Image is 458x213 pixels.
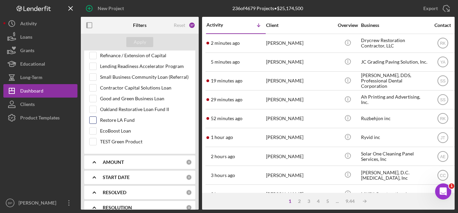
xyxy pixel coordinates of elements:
[186,174,192,180] div: 0
[266,147,333,165] div: [PERSON_NAME]
[3,30,77,44] button: Loans
[440,60,445,65] text: YA
[266,129,333,146] div: [PERSON_NAME]
[211,78,242,83] time: 2025-08-29 20:31
[3,71,77,84] button: Long-Term
[361,166,428,184] div: [PERSON_NAME], D.C. [MEDICAL_DATA], Inc
[440,154,445,159] text: AE
[3,111,77,125] button: Product Templates
[211,59,240,65] time: 2025-08-29 20:46
[232,6,303,11] div: 236 of 4679 Projects • $25,174,500
[266,110,333,128] div: [PERSON_NAME]
[335,23,360,28] div: Overview
[295,199,304,204] div: 2
[440,41,446,46] text: RK
[134,37,146,47] div: Apply
[211,116,242,121] time: 2025-08-29 19:59
[361,147,428,165] div: Solar One Cleaning Panel Services, Inc
[100,84,190,91] label: Contractor Capital Solutions Loan
[266,53,333,71] div: [PERSON_NAME]
[342,199,358,204] div: 9.44
[3,196,77,210] button: BP[PERSON_NAME]
[100,63,190,70] label: Lending Readiness Accelerator Program
[103,159,124,165] b: AMOUNT
[8,201,12,205] text: BP
[361,72,428,90] div: [PERSON_NAME], DDS, Professional Dental Corporation
[266,34,333,52] div: [PERSON_NAME]
[266,72,333,90] div: [PERSON_NAME]
[435,183,451,200] iframe: Intercom live chat
[440,116,446,121] text: RK
[323,199,332,204] div: 5
[361,23,428,28] div: Business
[211,154,235,159] time: 2025-08-29 18:34
[100,117,190,123] label: Restore LA Fund
[3,17,77,30] button: Activity
[266,185,333,203] div: [PERSON_NAME]
[20,17,37,32] div: Activity
[3,98,77,111] button: Clients
[361,34,428,52] div: Drycrew Restoration Contractor, LLC
[361,110,428,128] div: Ruzbehjon inc
[20,57,45,72] div: Educational
[103,205,132,210] b: RESOLUTION
[440,79,445,83] text: SS
[266,166,333,184] div: [PERSON_NAME]
[126,37,153,47] button: Apply
[20,44,34,59] div: Grants
[186,189,192,196] div: 0
[100,128,190,134] label: EcoBoost Loan
[100,95,190,102] label: Good and Green Business Loan
[20,98,35,113] div: Clients
[174,23,185,28] div: Reset
[417,2,455,15] button: Export
[100,138,190,145] label: TEST Green Product
[266,91,333,109] div: [PERSON_NAME]
[440,173,446,178] text: CC
[440,98,445,102] text: SS
[211,40,240,46] time: 2025-08-29 20:49
[211,97,242,102] time: 2025-08-29 20:22
[206,22,236,28] div: Activity
[100,74,190,80] label: Small Business Community Loan (Referral)
[98,2,124,15] div: New Project
[304,199,314,204] div: 3
[103,190,126,195] b: RESOLVED
[211,173,235,178] time: 2025-08-29 18:20
[20,84,43,99] div: Dashboard
[361,185,428,203] div: MUSK Construction, Inc.
[266,23,333,28] div: Client
[189,22,195,29] div: 37
[186,205,192,211] div: 0
[3,44,77,57] button: Grants
[81,2,131,15] button: New Project
[100,52,190,59] label: Refinance / Extension of Capital
[3,57,77,71] button: Educational
[361,129,428,146] div: Ryvid inc
[3,84,77,98] button: Dashboard
[103,175,130,180] b: START DATE
[361,53,428,71] div: JC Grading Paving Solution, Inc.
[211,191,235,197] time: 2025-08-29 18:12
[186,159,192,165] div: 0
[430,23,455,28] div: Contact
[285,199,295,204] div: 1
[133,23,146,28] b: Filters
[20,71,42,86] div: Long-Term
[20,111,60,126] div: Product Templates
[314,199,323,204] div: 4
[423,2,438,15] div: Export
[17,196,61,211] div: [PERSON_NAME]
[361,91,428,109] div: Ah Printing and Advertising, Inc.
[332,199,342,204] div: ...
[449,183,454,189] span: 1
[211,135,233,140] time: 2025-08-29 19:33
